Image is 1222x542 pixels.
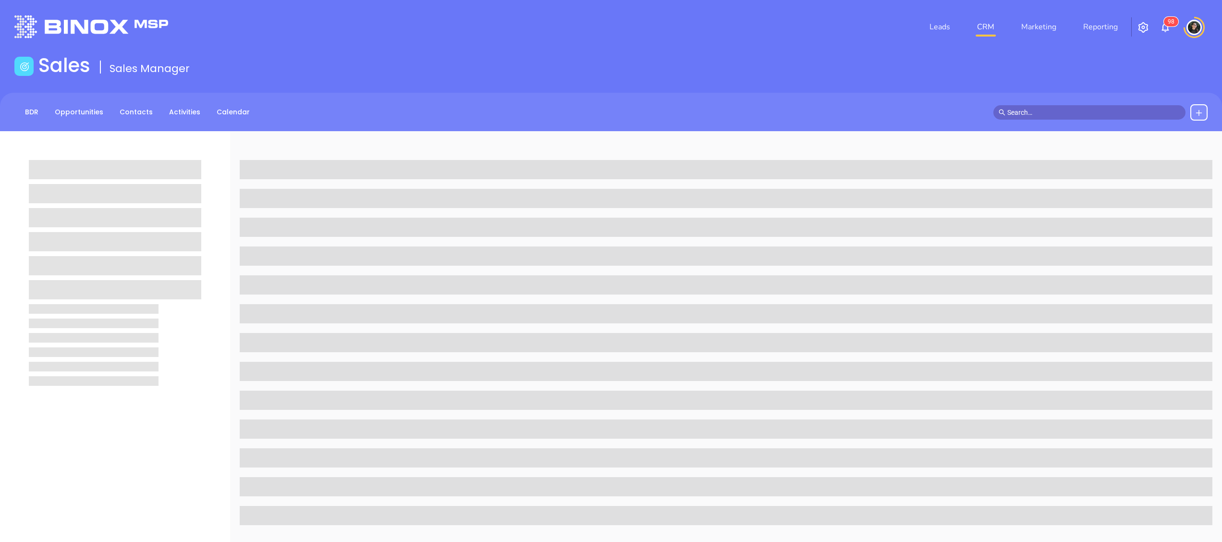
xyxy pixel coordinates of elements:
a: Activities [163,104,206,120]
a: Marketing [1017,17,1060,37]
h1: Sales [38,54,90,77]
span: search [999,109,1005,116]
sup: 98 [1164,17,1178,26]
img: iconNotification [1160,22,1171,33]
a: Opportunities [49,104,109,120]
a: Reporting [1079,17,1122,37]
span: 8 [1171,18,1174,25]
img: iconSetting [1137,22,1149,33]
a: BDR [19,104,44,120]
img: logo [14,15,168,38]
a: Contacts [114,104,159,120]
a: Calendar [211,104,256,120]
img: user [1186,20,1202,35]
a: CRM [973,17,998,37]
a: Leads [926,17,954,37]
input: Search… [1007,107,1180,118]
span: 9 [1168,18,1171,25]
span: Sales Manager [110,61,190,76]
